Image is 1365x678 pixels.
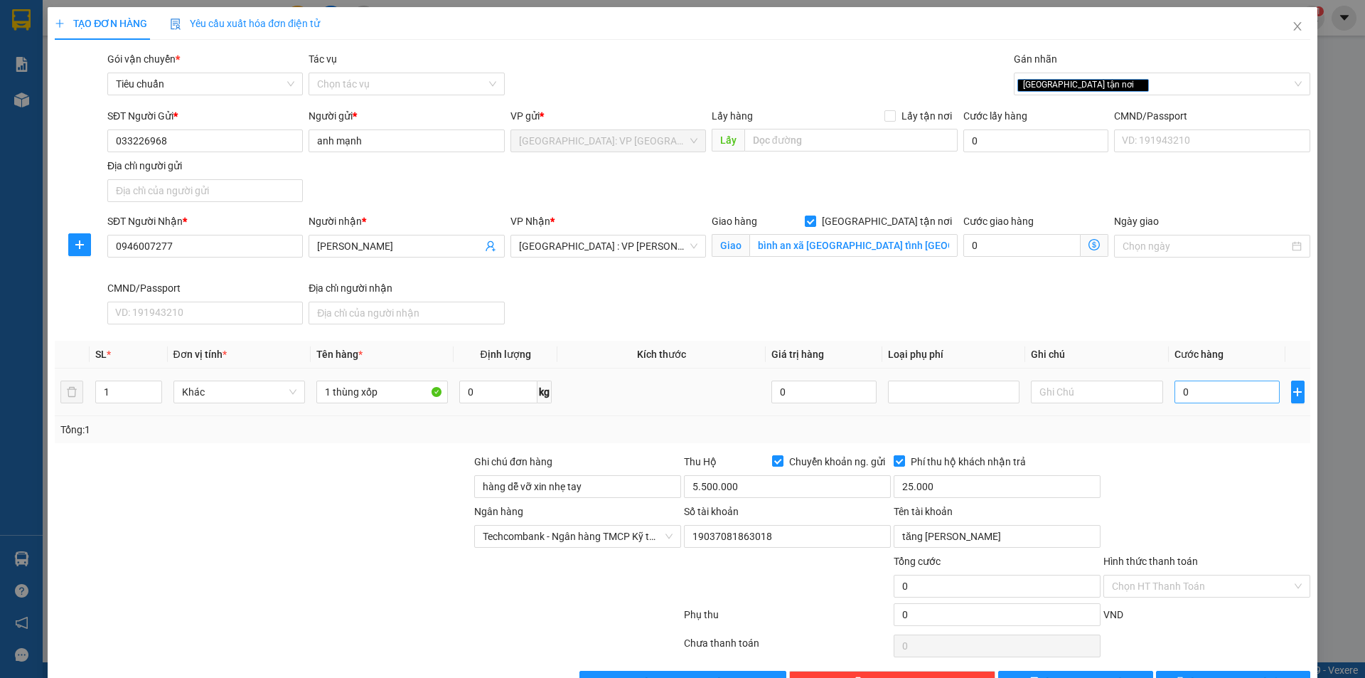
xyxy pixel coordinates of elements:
[173,349,227,360] span: Đơn vị tính
[55,18,65,28] span: plus
[1174,349,1224,360] span: Cước hàng
[896,108,958,124] span: Lấy tận nơi
[1025,341,1168,369] th: Ghi chú
[1017,79,1149,92] span: [GEOGRAPHIC_DATA] tận nơi
[771,349,824,360] span: Giá trị hàng
[1103,556,1198,567] label: Hình thức thanh toán
[316,349,363,360] span: Tên hàng
[894,525,1101,548] input: Tên tài khoản
[68,233,91,256] button: plus
[744,129,958,152] input: Dọc đường
[684,456,717,467] span: Thu Hộ
[894,556,941,567] span: Tổng cước
[309,280,504,296] div: Địa chỉ người nhận
[1278,7,1317,47] button: Close
[474,475,681,498] input: Ghi chú đơn hàng
[1103,609,1123,620] span: VND
[1292,21,1303,32] span: close
[712,216,757,227] span: Giao hàng
[712,129,744,152] span: Lấy
[107,179,303,202] input: Địa chỉ của người gửi
[316,381,448,403] input: VD: Bàn, Ghế
[182,381,296,403] span: Khác
[783,454,891,470] span: Chuyển khoản ng. gửi
[60,422,527,438] div: Tổng: 1
[1114,216,1159,227] label: Ngày giao
[1031,381,1162,403] input: Ghi Chú
[483,526,673,547] span: Techcombank - Ngân hàng TMCP Kỹ thương Việt Nam
[882,341,1025,369] th: Loại phụ phí
[170,18,320,29] span: Yêu cầu xuất hóa đơn điện tử
[712,234,749,257] span: Giao
[637,349,686,360] span: Kích thước
[519,130,697,152] span: Hà Nội: VP Tây Hồ
[682,635,892,660] div: Chưa thanh toán
[684,525,891,548] input: Số tài khoản
[1291,381,1305,403] button: plus
[963,216,1034,227] label: Cước giao hàng
[510,108,706,124] div: VP gửi
[1114,108,1310,124] div: CMND/Passport
[1088,239,1100,250] span: dollar-circle
[95,349,107,360] span: SL
[1136,81,1143,88] span: close
[682,607,892,632] div: Phụ thu
[537,381,552,403] span: kg
[519,235,697,257] span: Đà Nẵng : VP Thanh Khê
[480,349,530,360] span: Định lượng
[107,158,303,174] div: Địa chỉ người gửi
[60,381,83,403] button: delete
[107,280,303,296] div: CMND/Passport
[905,454,1032,470] span: Phí thu hộ khách nhận trả
[309,108,504,124] div: Người gửi
[963,129,1108,152] input: Cước lấy hàng
[485,240,496,252] span: user-add
[309,53,337,65] label: Tác vụ
[107,108,303,124] div: SĐT Người Gửi
[963,234,1081,257] input: Cước giao hàng
[1123,238,1288,254] input: Ngày giao
[55,18,147,29] span: TẠO ĐƠN HÀNG
[712,110,753,122] span: Lấy hàng
[309,302,504,324] input: Địa chỉ của người nhận
[894,506,953,517] label: Tên tài khoản
[69,239,90,250] span: plus
[116,73,294,95] span: Tiêu chuẩn
[107,53,180,65] span: Gói vận chuyển
[474,456,552,467] label: Ghi chú đơn hàng
[816,213,958,229] span: [GEOGRAPHIC_DATA] tận nơi
[1292,386,1304,398] span: plus
[309,213,504,229] div: Người nhận
[684,506,739,517] label: Số tài khoản
[771,381,877,403] input: 0
[107,213,303,229] div: SĐT Người Nhận
[749,234,958,257] input: Giao tận nơi
[170,18,181,30] img: icon
[510,216,550,227] span: VP Nhận
[1014,53,1057,65] label: Gán nhãn
[963,110,1027,122] label: Cước lấy hàng
[474,506,523,517] label: Ngân hàng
